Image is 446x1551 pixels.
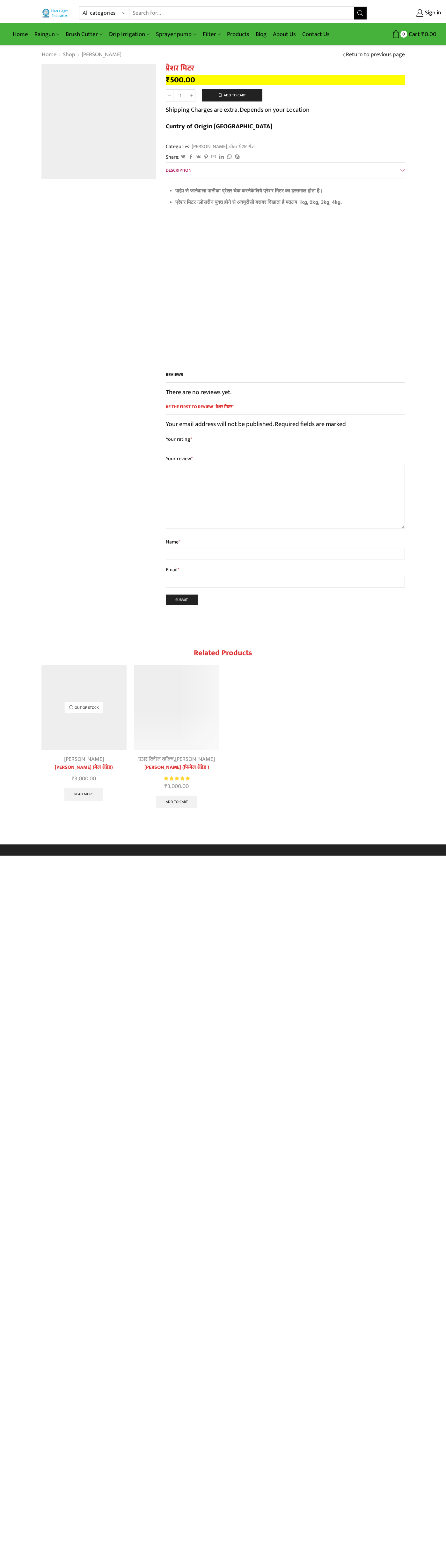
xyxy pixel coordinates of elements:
[134,764,219,771] a: [PERSON_NAME] (फिमेल थ्रेडेड )
[41,51,122,59] nav: Breadcrumb
[224,27,252,42] a: Products
[373,28,436,40] a: 0 Cart ₹0.00
[228,142,255,151] a: वॉटर प्रेशर गेज
[62,51,76,59] a: Shop
[65,702,103,713] p: Out of stock
[423,9,441,17] span: Sign in
[166,73,195,86] bdi: 500.00
[156,796,198,808] a: Add to cart: “प्रेशर रिलीफ व्हाॅल्व (फिमेल थ्रेडेड )”
[166,404,405,415] span: Be the first to review “प्रेशर मिटर”
[407,30,420,39] span: Cart
[175,754,215,764] a: [PERSON_NAME]
[166,538,405,546] label: Name
[166,595,198,605] input: Submit
[166,436,405,443] label: Your rating
[166,419,346,430] span: Your email address will not be published. Required fields are marked
[377,7,441,19] a: Sign in
[10,27,31,42] a: Home
[200,27,224,42] a: Filter
[175,188,322,194] strong: पाईप से जानेवाला पानीका प्रेशर चेक करनेकेलिये प्रेशर मिटर का इस्तमाल होता है |
[31,27,62,42] a: Raingun
[41,64,156,179] img: Water Pressure Meter
[175,199,342,205] strong: प्रेशर मिटर ग्लोसरीन युक्त होने से अक्युरीसी बराबर दिखाता है मतलब 1kg, 2kg, 3kg, 4kg.
[166,163,405,178] a: Description
[166,387,405,397] p: There are no reviews yet.
[354,7,367,19] button: Search button
[299,27,333,42] a: Contact Us
[165,782,167,791] span: ₹
[41,764,127,771] a: [PERSON_NAME] (मेल थ्रेडेड)
[166,121,272,132] b: Cuntry of Origin [GEOGRAPHIC_DATA]
[134,665,219,750] img: pressure relief valve
[202,89,262,102] button: Add to cart
[166,566,405,574] label: Email
[138,754,174,764] a: एअर रिलीज व्हाॅल्व
[166,371,405,383] h2: Reviews
[400,31,407,37] span: 0
[194,647,252,659] span: Related products
[62,27,106,42] a: Brush Cutter
[173,89,188,101] input: Product quantity
[72,774,96,783] bdi: 3,000.00
[41,665,127,750] img: male threaded pressure relief valve
[106,27,153,42] a: Drip Irrigation
[64,754,104,764] a: [PERSON_NAME]
[166,167,191,174] span: Description
[64,788,103,801] a: Read more about “प्रेशर रिलीफ व्हाॅल्व (मेल थ्रेडेड)”
[134,755,219,764] div: ,
[346,51,405,59] a: Return to previous page
[165,782,189,791] bdi: 3,000.00
[164,775,190,782] span: Rated out of 5
[166,143,255,150] span: Categories: ,
[421,29,436,39] bdi: 0.00
[421,29,425,39] span: ₹
[72,774,75,783] span: ₹
[252,27,270,42] a: Blog
[41,51,57,59] a: Home
[270,27,299,42] a: About Us
[166,455,405,463] label: Your review
[129,7,354,19] input: Search for...
[153,27,199,42] a: Sprayer pump
[191,142,227,151] a: [PERSON_NAME]
[164,775,190,782] div: Rated 5.00 out of 5
[166,105,310,115] p: Shipping Charges are extra, Depends on your Location
[166,73,170,86] span: ₹
[166,154,179,161] span: Share:
[81,51,122,59] a: [PERSON_NAME]
[166,64,405,73] h1: प्रेशर मिटर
